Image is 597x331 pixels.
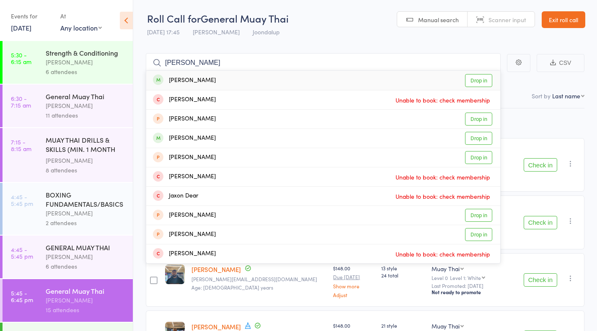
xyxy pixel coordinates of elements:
a: Show more [333,283,375,289]
small: saul.chase13@gmail.com [191,276,327,282]
a: Drop in [465,113,492,126]
div: [PERSON_NAME] [153,76,216,85]
span: Unable to book: check membership [393,248,492,260]
a: 4:45 -5:45 pmGENERAL MUAY THAI[PERSON_NAME]6 attendees [3,236,133,278]
div: [PERSON_NAME] [153,153,216,162]
span: Roll Call for [147,11,201,25]
a: [PERSON_NAME] [191,265,241,274]
div: GENERAL MUAY THAI [46,243,126,252]
a: 4:45 -5:45 pmBOXING FUNDAMENTALS/BASICS[PERSON_NAME]2 attendees [3,183,133,235]
a: Exit roll call [542,11,585,28]
span: [PERSON_NAME] [193,28,240,36]
span: Unable to book: check membership [393,190,492,203]
div: [PERSON_NAME] [46,57,126,67]
time: 4:45 - 5:45 pm [11,246,33,259]
div: Strength & Conditioning [46,48,126,57]
a: Drop in [465,209,492,222]
a: Drop in [465,132,492,145]
div: General Muay Thai [46,92,126,101]
time: 7:15 - 8:15 am [11,139,31,152]
span: Age: [DEMOGRAPHIC_DATA] years [191,284,273,291]
div: Level 1: White [450,275,481,280]
div: [PERSON_NAME] [153,249,216,259]
a: Drop in [465,74,492,87]
div: [PERSON_NAME] [153,133,216,143]
span: [DATE] 17:45 [147,28,180,36]
small: Due [DATE] [333,274,375,280]
div: Not ready to promote [432,289,512,295]
div: [PERSON_NAME] [153,114,216,124]
time: 4:45 - 5:45 pm [11,193,33,207]
div: Any location [60,23,102,32]
a: 5:30 -6:15 amStrength & Conditioning[PERSON_NAME]6 attendees [3,41,133,84]
div: [PERSON_NAME] [46,295,126,305]
span: 24 total [381,272,425,279]
div: 15 attendees [46,305,126,315]
a: 7:15 -8:15 amMUAY THAI DRILLS & SKILLS (MIN. 1 MONTH TRAINING)[PERSON_NAME]8 attendees [3,128,133,182]
div: 6 attendees [46,67,126,77]
a: 6:30 -7:15 amGeneral Muay Thai[PERSON_NAME]11 attendees [3,85,133,127]
span: Manual search [418,15,459,24]
a: Drop in [465,151,492,164]
div: [PERSON_NAME] [46,252,126,262]
div: Muay Thai [432,322,460,330]
div: Events for [11,9,52,23]
a: Adjust [333,292,375,298]
a: [DATE] [11,23,31,32]
img: image1751969662.png [165,264,185,284]
div: [PERSON_NAME] [46,156,126,165]
small: Last Promoted: [DATE] [432,283,512,289]
div: [PERSON_NAME] [46,101,126,110]
div: BOXING FUNDAMENTALS/BASICS [46,190,126,208]
div: Jaxon Dear [153,191,198,201]
div: 2 attendees [46,218,126,228]
time: 5:45 - 6:45 pm [11,290,33,303]
a: Drop in [465,228,492,241]
button: Check in [524,216,557,229]
span: Joondalup [253,28,280,36]
label: Sort by [532,92,550,100]
div: General Muay Thai [46,286,126,295]
span: 13 style [381,264,425,272]
div: Last name [552,92,580,100]
div: 11 attendees [46,110,126,120]
div: [PERSON_NAME] [46,208,126,218]
div: [PERSON_NAME] [153,95,216,105]
time: 6:30 - 7:15 am [11,95,31,108]
div: At [60,9,102,23]
div: 6 attendees [46,262,126,271]
div: [PERSON_NAME] [153,172,216,182]
div: $148.00 [333,264,375,298]
span: 21 style [381,322,425,329]
span: General Muay Thai [201,11,289,25]
button: Check in [524,273,557,287]
span: Scanner input [488,15,526,24]
div: [PERSON_NAME] [153,230,216,239]
button: CSV [537,54,584,72]
span: Unable to book: check membership [393,94,492,106]
a: 5:45 -6:45 pmGeneral Muay Thai[PERSON_NAME]15 attendees [3,279,133,322]
input: Search by name [146,53,501,72]
button: Check in [524,158,557,172]
div: MUAY THAI DRILLS & SKILLS (MIN. 1 MONTH TRAINING) [46,135,126,156]
div: Level 0 [432,275,512,280]
time: 5:30 - 6:15 am [11,51,31,65]
div: Muay Thai [432,264,460,273]
div: 8 attendees [46,165,126,175]
span: Unable to book: check membership [393,171,492,183]
a: [PERSON_NAME] [191,322,241,331]
div: [PERSON_NAME] [153,210,216,220]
